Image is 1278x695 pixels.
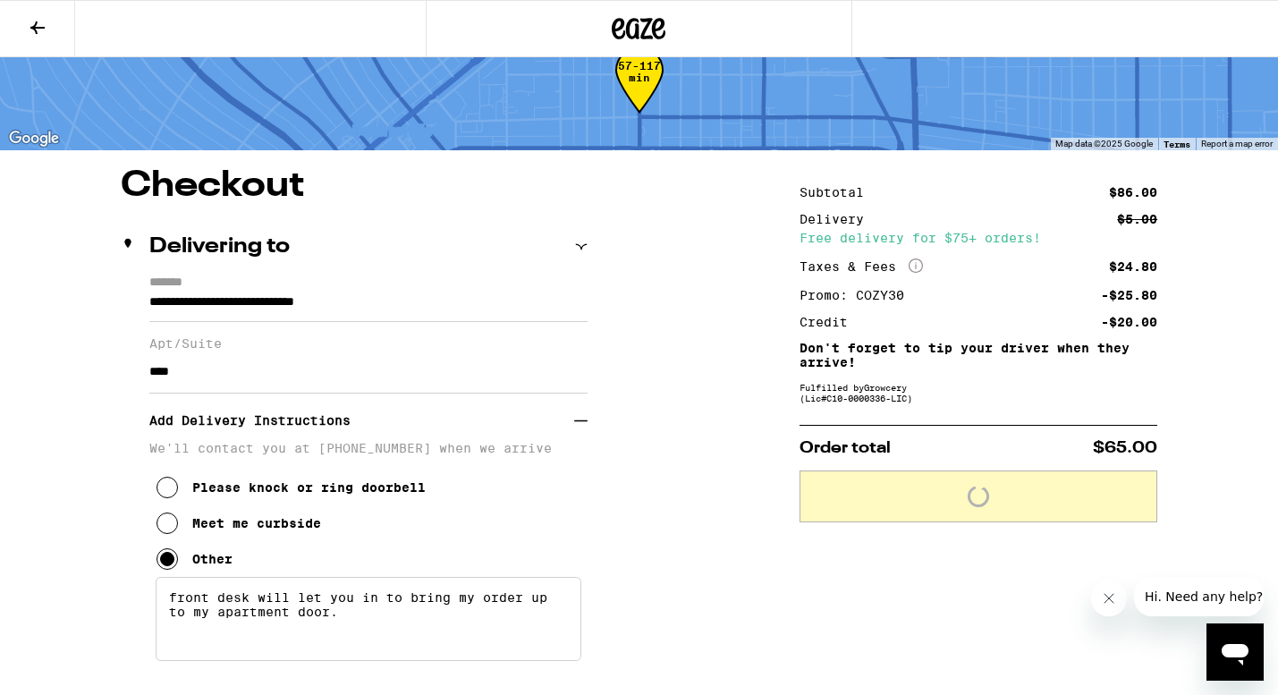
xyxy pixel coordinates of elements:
div: $86.00 [1109,186,1157,199]
div: Free delivery for $75+ orders! [800,232,1157,244]
iframe: Button to launch messaging window [1206,623,1264,681]
a: Open this area in Google Maps (opens a new window) [4,127,63,150]
iframe: Close message [1091,581,1127,616]
div: -$25.80 [1101,289,1157,301]
div: Meet me curbside [192,516,321,530]
div: Taxes & Fees [800,259,923,275]
div: Subtotal [800,186,876,199]
a: Report a map error [1201,139,1273,148]
span: $65.00 [1093,440,1157,456]
div: Please knock or ring doorbell [192,480,426,495]
div: Fulfilled by Growcery (Lic# C10-0000336-LIC ) [800,382,1157,403]
iframe: Message from company [1134,577,1264,616]
button: Please knock or ring doorbell [157,470,426,505]
span: Map data ©2025 Google [1055,139,1153,148]
h1: Checkout [121,168,588,204]
a: Terms [1164,139,1190,149]
div: Other [192,552,233,566]
div: Credit [800,316,860,328]
div: Delivery [800,213,876,225]
div: $5.00 [1117,213,1157,225]
div: $24.80 [1109,260,1157,273]
button: Other [157,541,233,577]
h3: Add Delivery Instructions [149,400,574,441]
div: 57-117 min [615,60,664,127]
img: Google [4,127,63,150]
button: Meet me curbside [157,505,321,541]
p: Don't forget to tip your driver when they arrive! [800,341,1157,369]
h2: Delivering to [149,236,290,258]
label: Apt/Suite [149,336,588,351]
div: -$20.00 [1101,316,1157,328]
p: We'll contact you at [PHONE_NUMBER] when we arrive [149,441,588,455]
span: Order total [800,440,891,456]
div: Promo: COZY30 [800,289,917,301]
